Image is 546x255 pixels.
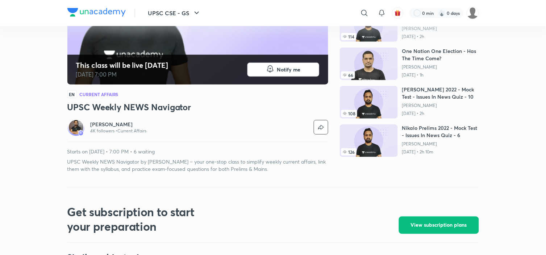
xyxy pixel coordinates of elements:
[69,120,83,135] img: Avatar
[67,8,126,18] a: Company Logo
[76,61,168,70] h4: This class will be live [DATE]
[67,119,85,136] a: Avatarbadge
[67,148,328,155] p: Starts on [DATE] • 7:00 PM • 6 waiting
[392,7,404,19] button: avatar
[144,6,205,20] button: UPSC CSE - GS
[341,148,357,156] span: 126
[341,33,356,40] span: 114
[247,62,320,77] button: Notify me
[402,34,479,40] p: [DATE] • 2h
[67,90,77,98] span: EN
[341,110,357,117] span: 108
[91,128,147,134] p: 4K followers • Current Affairs
[467,7,479,19] img: Bhavna
[395,10,401,16] img: avatar
[402,86,479,100] h6: [PERSON_NAME] 2022 - Mock Test - Issues In News Quiz - 10
[341,71,355,79] span: 66
[67,8,126,17] img: Company Logo
[402,111,479,116] p: [DATE] • 2h
[78,131,83,136] img: badge
[438,9,446,17] img: streak
[91,121,147,128] a: [PERSON_NAME]
[76,70,168,79] p: [DATE] 7:00 PM
[399,217,479,234] button: View subscription plans
[67,101,328,113] h3: UPSC Weekly NEWS Navigator
[411,222,467,229] span: View subscription plans
[402,72,479,78] p: [DATE] • 1h
[402,64,479,70] a: [PERSON_NAME]
[80,92,118,96] h4: Current Affairs
[67,158,328,173] p: UPSC Weekly NEWS Navigator by [PERSON_NAME] – your one-stop class to simplify weekly current affa...
[402,124,479,139] h6: Nikalo Prelims 2022 - Mock Test - Issues In News Quiz - 6
[277,66,301,73] span: Notify me
[402,103,479,108] a: [PERSON_NAME]
[402,149,479,155] p: [DATE] • 2h 10m
[402,141,479,147] a: [PERSON_NAME]
[402,48,479,62] h6: One Nation One Election - Has The Time Come?
[402,26,479,32] a: [PERSON_NAME]
[67,205,216,234] h2: Get subscription to start your preparation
